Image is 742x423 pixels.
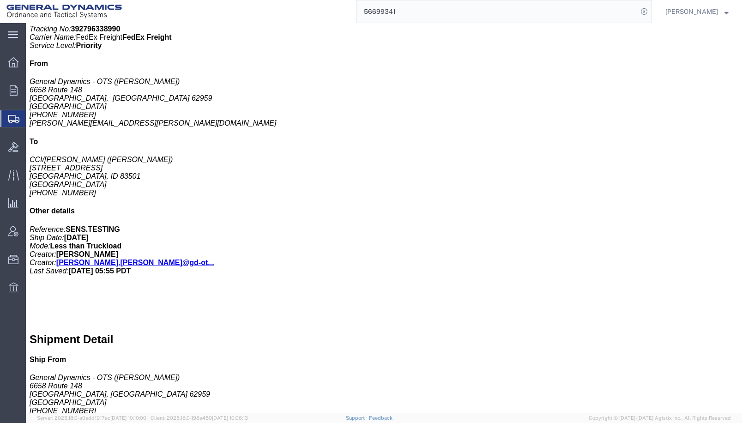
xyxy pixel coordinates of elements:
[151,415,248,421] span: Client: 2025.18.0-198a450
[665,6,718,17] span: Aaron Craig
[6,5,122,18] img: logo
[369,415,392,421] a: Feedback
[665,6,729,17] button: [PERSON_NAME]
[357,0,638,23] input: Search for shipment number, reference number
[26,23,742,413] iframe: FS Legacy Container
[589,414,731,422] span: Copyright © [DATE]-[DATE] Agistix Inc., All Rights Reserved
[37,415,146,421] span: Server: 2025.18.0-a0edd1917ac
[110,415,146,421] span: [DATE] 10:10:00
[346,415,369,421] a: Support
[212,415,248,421] span: [DATE] 10:06:13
